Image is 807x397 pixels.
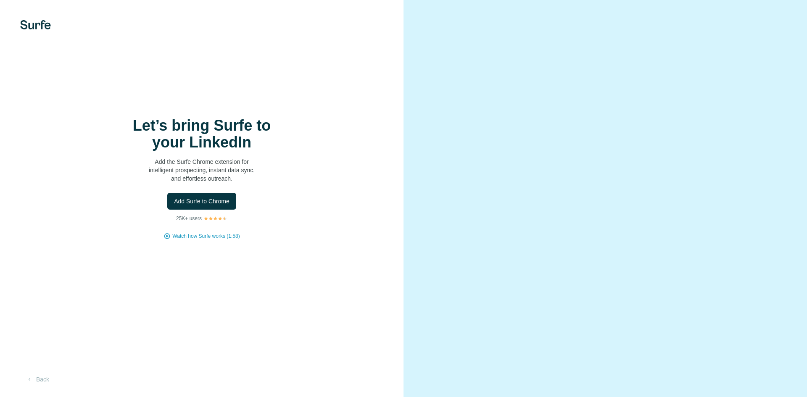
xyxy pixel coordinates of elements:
[176,215,202,222] p: 25K+ users
[118,117,286,151] h1: Let’s bring Surfe to your LinkedIn
[174,197,229,205] span: Add Surfe to Chrome
[118,158,286,183] p: Add the Surfe Chrome extension for intelligent prospecting, instant data sync, and effortless out...
[172,232,240,240] button: Watch how Surfe works (1:58)
[167,193,236,210] button: Add Surfe to Chrome
[20,372,55,387] button: Back
[203,216,227,221] img: Rating Stars
[20,20,51,29] img: Surfe's logo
